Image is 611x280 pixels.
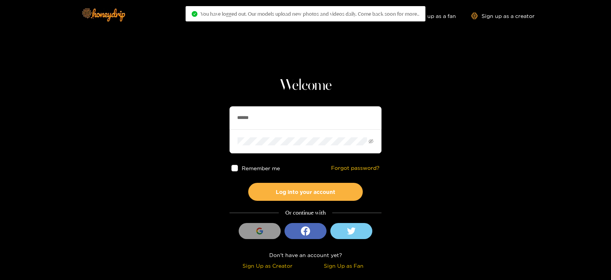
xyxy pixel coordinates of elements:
div: Sign Up as Fan [307,261,380,270]
h1: Welcome [230,77,381,95]
a: Forgot password? [331,165,380,171]
span: eye-invisible [369,139,373,144]
span: You have logged out. Our models upload new photos and videos daily. Come back soon for more.. [200,11,419,17]
span: Remember me [242,165,280,171]
div: Or continue with [230,208,381,217]
span: check-circle [192,11,197,17]
button: Log into your account [248,183,363,201]
div: Don't have an account yet? [230,251,381,259]
div: Sign Up as Creator [231,261,304,270]
a: Sign up as a fan [404,13,456,19]
a: Sign up as a creator [471,13,535,19]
